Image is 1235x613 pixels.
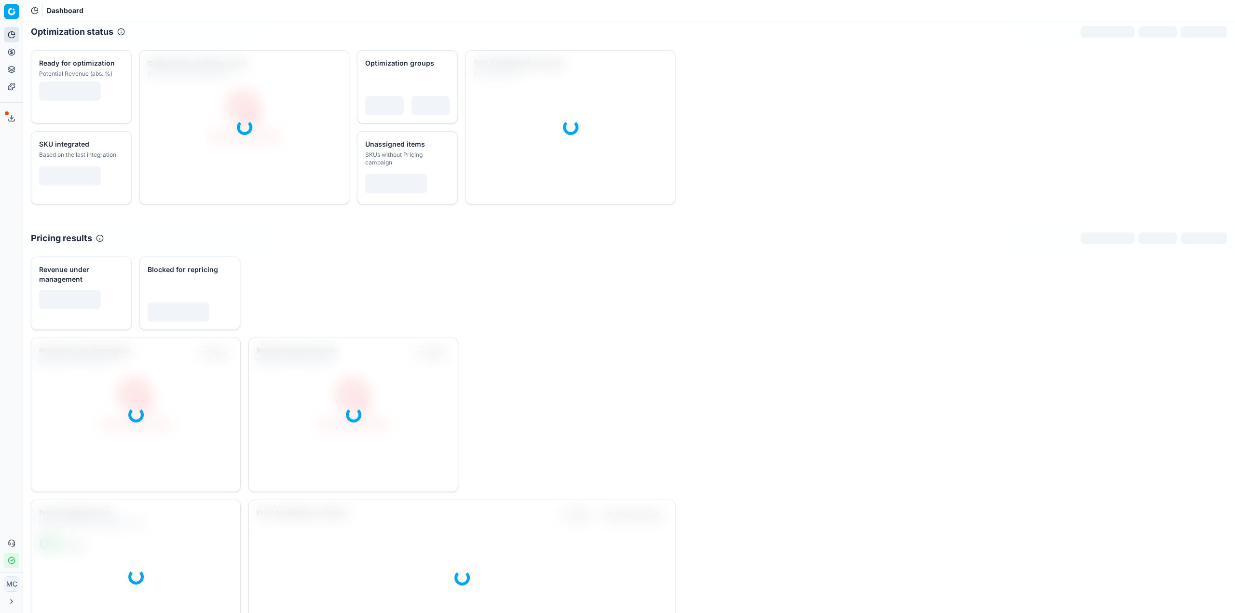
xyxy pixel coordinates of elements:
h2: Pricing results [31,232,92,245]
h2: Optimization status [31,25,113,39]
div: Revenue under management [39,265,122,284]
div: Based on the last integration [39,151,122,159]
nav: breadcrumb [47,6,83,15]
div: SKUs without Pricing campaign [365,151,448,166]
div: Blocked for repricing [148,265,230,274]
div: SKU integrated [39,139,122,149]
div: Unassigned items [365,139,448,149]
div: Optimization groups [365,58,448,68]
button: MC [4,576,19,592]
div: Ready for optimization [39,58,122,68]
span: Dashboard [47,6,83,15]
div: Potential Revenue (abs.,%) [39,70,122,78]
